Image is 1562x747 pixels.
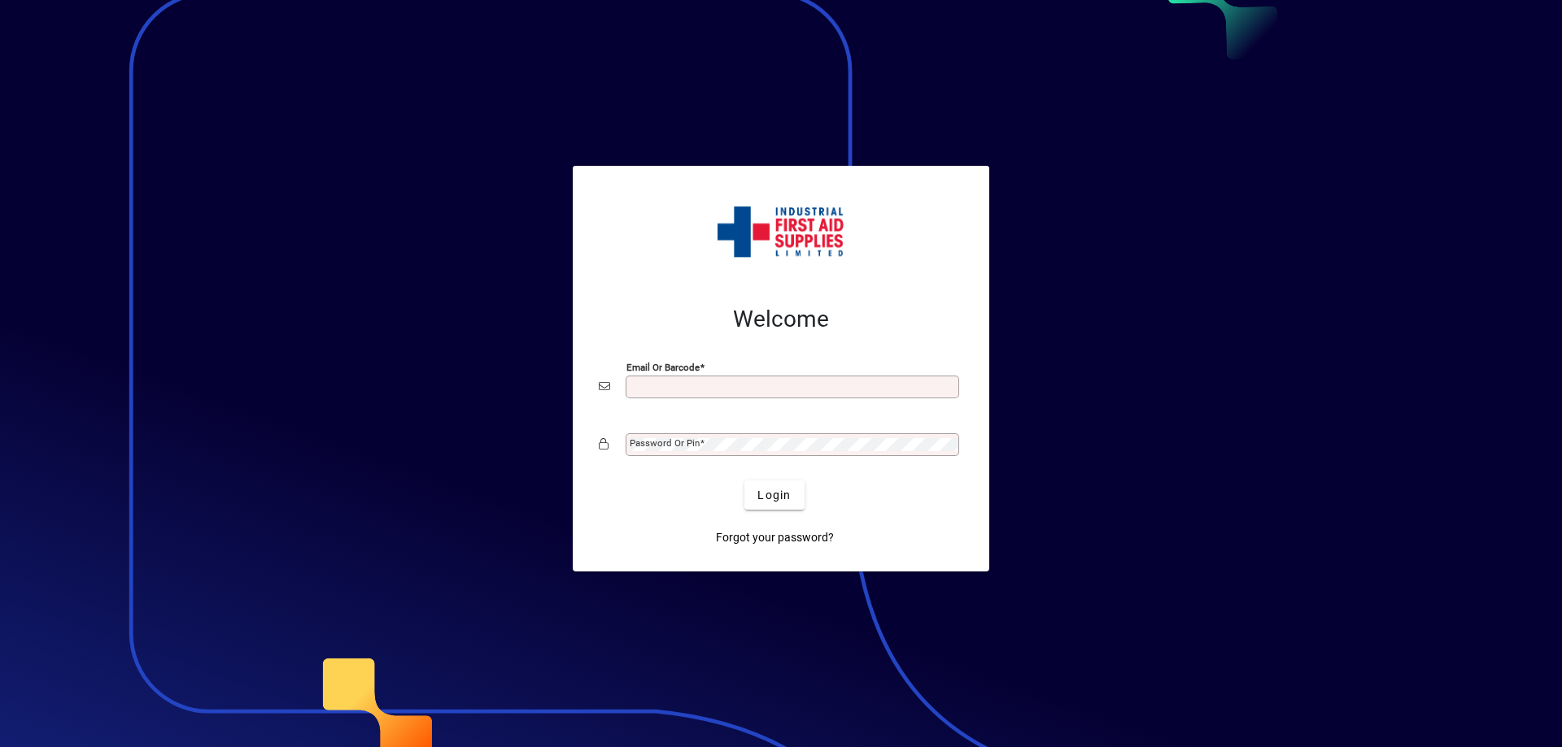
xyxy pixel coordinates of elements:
h2: Welcome [599,306,963,333]
mat-label: Password or Pin [630,437,700,449]
span: Login [757,487,791,504]
button: Login [744,480,804,510]
mat-label: Email or Barcode [626,362,700,373]
span: Forgot your password? [716,529,834,546]
a: Forgot your password? [709,523,840,552]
